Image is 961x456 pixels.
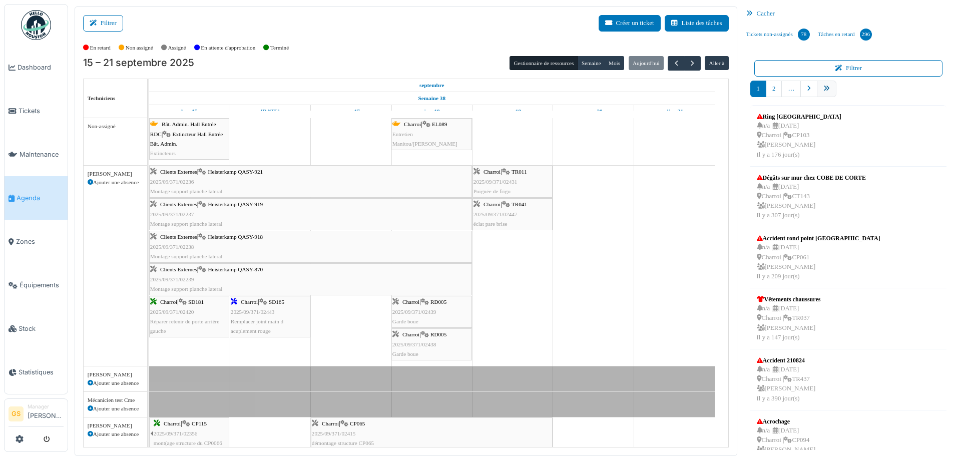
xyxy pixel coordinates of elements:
[192,420,207,426] span: CP115
[684,56,701,71] button: Suivant
[88,404,143,413] div: Ajouter une absence
[88,178,143,187] div: Ajouter une absence
[188,299,204,305] span: SD181
[150,244,194,250] span: 2025/09/371/02238
[512,169,527,175] span: TR011
[160,234,197,240] span: Clients Externes
[599,15,661,32] button: Créer un ticket
[860,29,872,41] div: 296
[164,420,181,426] span: Charroi
[150,309,194,315] span: 2025/09/371/02420
[154,440,222,446] span: mont(age structure du CP0066
[416,92,448,105] a: Semaine 38
[17,193,64,203] span: Agenda
[402,299,419,305] span: Charroi
[757,121,841,160] div: n/a | [DATE] Charroi | CP103 [PERSON_NAME] Il y a 176 jour(s)
[150,188,222,194] span: Montage support planche lateral
[150,211,194,217] span: 2025/09/371/02237
[28,403,64,410] div: Manager
[750,81,766,97] a: 1
[754,60,943,77] button: Filtrer
[663,105,686,118] a: 21 septembre 2025
[150,297,228,336] div: |
[90,44,111,52] label: En retard
[754,171,868,223] a: Dégâts sur mur chez COBE DE CORTE n/a |[DATE] Charroi |CT143 [PERSON_NAME]Il y a 307 jour(s)
[750,81,947,105] nav: pager
[473,221,508,227] span: éclat pare brise
[126,44,153,52] label: Non assigné
[757,417,816,426] div: Acrochage
[19,106,64,116] span: Tickets
[742,21,814,48] a: Tickets non-assignés
[150,179,194,185] span: 2025/09/371/02236
[665,15,729,32] button: Liste des tâches
[742,7,955,21] div: Cacher
[88,122,143,131] div: Non-assigné
[149,393,179,402] span: Vacances
[392,341,436,347] span: 2025/09/371/02438
[757,182,866,221] div: n/a | [DATE] Charroi | CT143 [PERSON_NAME] Il y a 307 jour(s)
[512,201,527,207] span: TR041
[430,299,446,305] span: RD005
[5,263,68,307] a: Équipements
[88,421,143,430] div: [PERSON_NAME]
[312,440,374,446] span: démontage structure CP065
[28,403,64,424] li: [PERSON_NAME]
[473,200,552,229] div: |
[392,131,457,147] span: Entretien Manitou/[PERSON_NAME]
[781,81,801,97] a: …
[231,297,309,336] div: |
[150,276,194,282] span: 2025/09/371/02239
[21,10,51,40] img: Badge_color-CXgf-gQk.svg
[9,403,64,427] a: GS Manager[PERSON_NAME]
[757,356,816,365] div: Accident 210824
[88,430,143,438] div: Ajouter une absence
[18,63,64,72] span: Dashboard
[473,211,518,217] span: 2025/09/371/02447
[150,150,176,156] span: Extincteurs
[150,120,228,158] div: |
[150,265,471,294] div: |
[484,201,501,207] span: Charroi
[150,167,471,196] div: |
[160,201,197,207] span: Clients Externes
[322,420,339,426] span: Charroi
[392,309,436,315] span: 2025/09/371/02439
[208,234,263,240] span: Heisterkamp QASY-918
[150,286,222,292] span: Montage support planche lateral
[312,430,356,436] span: 2025/09/371/02415
[432,121,447,127] span: EL089
[757,173,866,182] div: Dégâts sur mur chez COBE DE CORTE
[19,324,64,333] span: Stock
[88,95,116,101] span: Techniciens
[502,105,524,118] a: 19 septembre 2025
[154,419,228,448] div: |
[798,29,810,41] div: 78
[421,105,442,118] a: 18 septembre 2025
[19,367,64,377] span: Statistiques
[705,56,728,70] button: Aller à
[150,131,223,147] span: Extincteur Hall Entrée Bât. Admin.
[754,353,818,406] a: Accident 210824 n/a |[DATE] Charroi |TR437 [PERSON_NAME]Il y a 390 jour(s)
[668,56,684,71] button: Précédent
[350,420,365,426] span: CP065
[392,297,471,326] div: |
[5,307,68,350] a: Stock
[754,110,844,162] a: Ring [GEOGRAPHIC_DATA] n/a |[DATE] Charroi |CP103 [PERSON_NAME]Il y a 176 jour(s)
[149,368,179,376] span: Vacances
[340,105,362,118] a: 17 septembre 2025
[241,299,258,305] span: Charroi
[473,188,511,194] span: Poignée de frigo
[208,169,263,175] span: Heisterkamp QASY-921
[231,318,283,334] span: Remplacer joint main d acuplement rouge
[150,253,222,259] span: Montage support planche lateral
[150,318,220,334] span: Réparer retenir de porte arrière gauche
[5,89,68,133] a: Tickets
[814,21,876,48] a: Tâches en retard
[473,167,552,196] div: |
[9,406,24,421] li: GS
[757,295,821,304] div: Vêtements chaussures
[5,176,68,220] a: Agenda
[201,44,255,52] label: En attente d'approbation
[208,201,263,207] span: Heisterkamp QASY-919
